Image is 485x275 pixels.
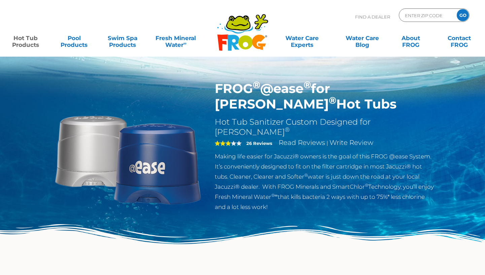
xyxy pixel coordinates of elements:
[51,81,205,235] img: Sundance-cartridges-2.png
[215,151,435,212] p: Making life easier for Jacuzzi® owners is the goal of this FROG @ease System. It’s conveniently d...
[344,31,381,45] a: Water CareBlog
[253,79,260,91] sup: ®
[285,126,290,133] sup: ®
[55,31,93,45] a: PoolProducts
[457,9,469,21] input: GO
[355,8,390,25] p: Find A Dealer
[279,139,325,147] a: Read Reviews
[441,31,478,45] a: ContactFROG
[330,139,373,147] a: Write Review
[215,117,435,137] h2: Hot Tub Sanitizer Custom Designed for [PERSON_NAME]
[365,183,368,188] sup: ®
[272,31,333,45] a: Water CareExperts
[246,141,272,146] strong: 26 Reviews
[215,141,231,146] span: 3
[183,41,186,46] sup: ∞
[392,31,430,45] a: AboutFROG
[152,31,199,45] a: Fresh MineralWater∞
[7,31,44,45] a: Hot TubProducts
[215,81,435,112] h1: FROG @ease for [PERSON_NAME] Hot Tubs
[329,94,336,106] sup: ®
[104,31,141,45] a: Swim SpaProducts
[404,10,450,20] input: Zip Code Form
[326,140,328,146] span: |
[271,193,278,198] sup: ®∞
[304,79,311,91] sup: ®
[304,173,308,178] sup: ®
